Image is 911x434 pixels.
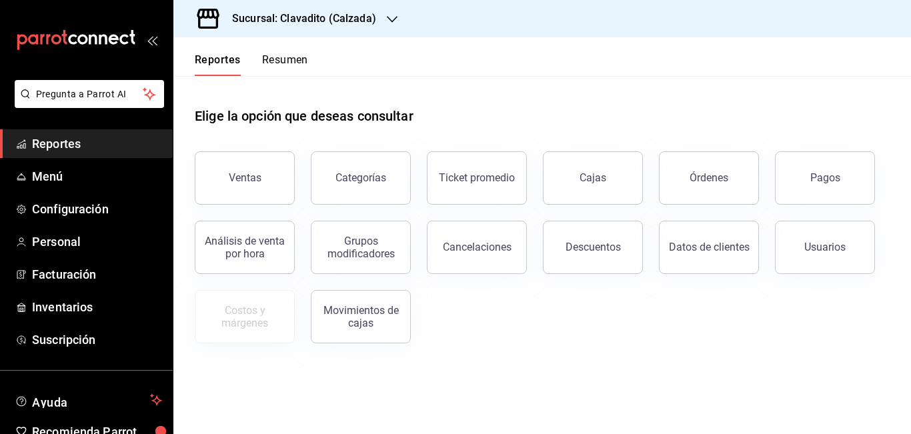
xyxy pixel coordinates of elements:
div: Datos de clientes [669,241,750,253]
div: Análisis de venta por hora [203,235,286,260]
div: Cancelaciones [443,241,512,253]
h1: Elige la opción que deseas consultar [195,106,413,126]
div: Movimientos de cajas [319,304,402,329]
div: Grupos modificadores [319,235,402,260]
button: Reportes [195,53,241,76]
h3: Sucursal: Clavadito (Calzada) [221,11,376,27]
a: Pregunta a Parrot AI [9,97,164,111]
button: Análisis de venta por hora [195,221,295,274]
button: Cancelaciones [427,221,527,274]
span: Suscripción [32,331,162,349]
button: Movimientos de cajas [311,290,411,343]
span: Reportes [32,135,162,153]
div: Cajas [580,170,607,186]
button: Datos de clientes [659,221,759,274]
div: Ventas [229,171,261,184]
div: Usuarios [804,241,846,253]
div: Costos y márgenes [203,304,286,329]
button: Grupos modificadores [311,221,411,274]
span: Inventarios [32,298,162,316]
div: navigation tabs [195,53,308,76]
span: Pregunta a Parrot AI [36,87,143,101]
button: Ventas [195,151,295,205]
button: Resumen [262,53,308,76]
button: open_drawer_menu [147,35,157,45]
button: Pregunta a Parrot AI [15,80,164,108]
div: Descuentos [566,241,621,253]
button: Categorías [311,151,411,205]
div: Categorías [335,171,386,184]
button: Órdenes [659,151,759,205]
span: Ayuda [32,392,145,408]
button: Ticket promedio [427,151,527,205]
span: Menú [32,167,162,185]
button: Pagos [775,151,875,205]
span: Personal [32,233,162,251]
a: Cajas [543,151,643,205]
button: Usuarios [775,221,875,274]
button: Contrata inventarios para ver este reporte [195,290,295,343]
div: Pagos [810,171,840,184]
div: Ticket promedio [439,171,515,184]
button: Descuentos [543,221,643,274]
div: Órdenes [690,171,728,184]
span: Configuración [32,200,162,218]
span: Facturación [32,265,162,283]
